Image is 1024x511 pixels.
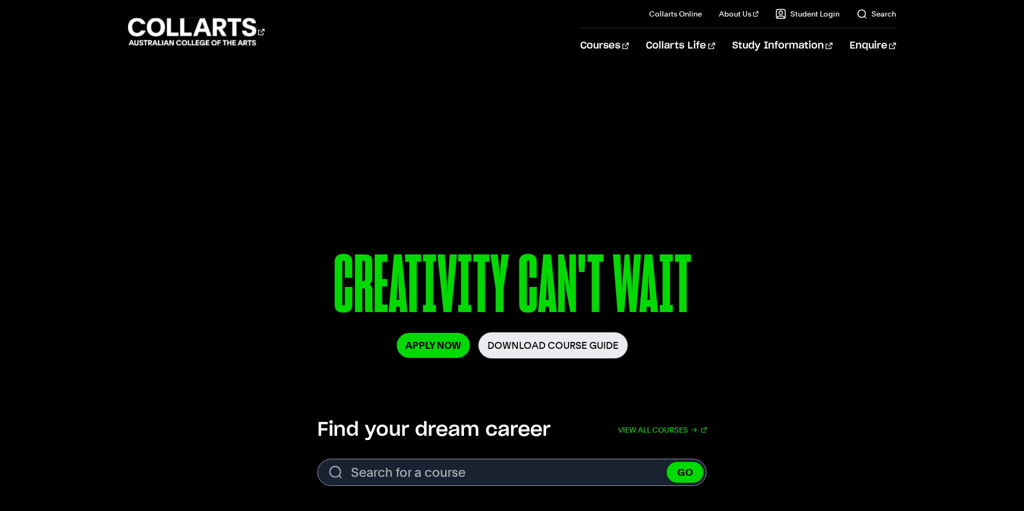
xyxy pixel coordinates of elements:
a: Download Course Guide [478,332,628,358]
a: View all courses [618,418,707,442]
a: Collarts Online [649,9,702,19]
a: Enquire [850,28,896,63]
a: Student Login [775,9,839,19]
form: Search [317,459,707,486]
h2: Find your dream career [317,418,550,442]
div: Go to homepage [128,17,265,47]
a: Collarts Life [646,28,715,63]
a: Study Information [732,28,833,63]
a: About Us [719,9,758,19]
a: Search [857,9,896,19]
p: CREATIVITY CAN'T WAIT [215,244,809,332]
a: Apply Now [397,333,470,358]
input: Search for a course [317,459,707,486]
a: Courses [580,28,629,63]
button: GO [667,462,703,483]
